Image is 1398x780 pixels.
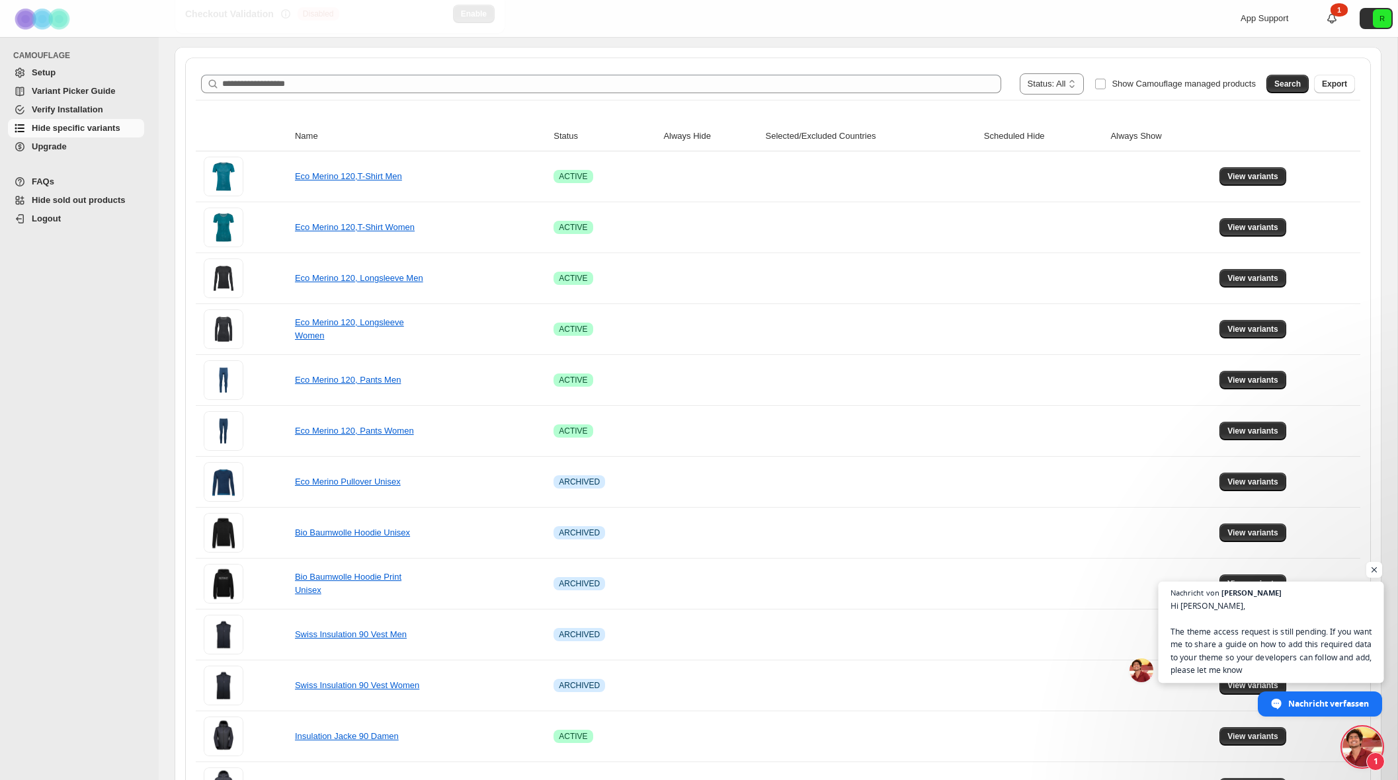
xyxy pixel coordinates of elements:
span: ARCHIVED [559,477,600,487]
img: Eco Merino 120, Longsleeve Men [204,258,243,298]
span: ACTIVE [559,222,587,233]
a: 1 [1325,12,1338,25]
span: Variant Picker Guide [32,86,115,96]
div: Chat öffnen [1342,727,1382,767]
a: Eco Merino 120,T-Shirt Men [295,171,402,181]
span: ACTIVE [559,731,587,742]
span: Hide specific variants [32,123,120,133]
img: Bio Baumwolle Hoodie Unisex [204,513,243,553]
img: Eco Merino Pullover Unisex [204,462,243,502]
span: Upgrade [32,141,67,151]
span: App Support [1241,13,1288,23]
span: View variants [1227,477,1278,487]
button: View variants [1219,371,1286,389]
a: FAQs [8,173,144,191]
span: CAMOUFLAGE [13,50,149,61]
a: Eco Merino 120, Pants Women [295,426,414,436]
button: View variants [1219,320,1286,338]
span: Setup [32,67,56,77]
th: Status [550,122,659,151]
th: Name [291,122,550,151]
a: Hide specific variants [8,119,144,137]
a: Verify Installation [8,100,144,119]
img: Swiss Insulation 90 Vest Women [204,666,243,705]
a: Eco Merino 120, Pants Men [295,375,401,385]
a: Variant Picker Guide [8,82,144,100]
button: Avatar with initials R [1360,8,1393,29]
img: Eco Merino 120, Pants Men [204,360,243,400]
button: View variants [1219,167,1286,186]
span: View variants [1227,222,1278,233]
span: View variants [1227,731,1278,742]
a: Swiss Insulation 90 Vest Men [295,629,407,639]
span: FAQs [32,176,54,186]
img: Insulation Jacke 90 Damen [204,717,243,756]
span: ACTIVE [559,171,587,182]
button: View variants [1219,269,1286,288]
span: ARCHIVED [559,629,600,640]
span: Hi [PERSON_NAME], The theme access request is still pending. If you want me to share a guide on h... [1171,600,1372,676]
span: Nachricht verfassen [1288,692,1369,715]
span: Nachricht von [1171,589,1219,596]
div: 1 [1331,3,1348,17]
a: Swiss Insulation 90 Vest Women [295,680,419,690]
span: Search [1274,79,1301,89]
a: Logout [8,210,144,228]
a: Setup [8,63,144,82]
span: Hide sold out products [32,195,126,205]
span: Show Camouflage managed products [1112,79,1256,89]
a: Bio Baumwolle Hoodie Unisex [295,527,410,537]
span: View variants [1227,527,1278,538]
img: Swiss Insulation 90 Vest Men [204,615,243,654]
a: Eco Merino Pullover Unisex [295,477,401,487]
span: View variants [1227,578,1278,589]
span: [PERSON_NAME] [1221,589,1282,596]
a: Upgrade [8,137,144,156]
span: View variants [1227,375,1278,385]
span: Avatar with initials R [1373,9,1391,28]
span: 1 [1366,752,1385,771]
button: Search [1266,75,1309,93]
a: Insulation Jacke 90 Damen [295,731,399,741]
span: ARCHIVED [559,527,600,538]
button: View variants [1219,727,1286,746]
span: ARCHIVED [559,578,600,589]
button: View variants [1219,574,1286,593]
a: Bio Baumwolle Hoodie Print Unisex [295,572,401,595]
span: ACTIVE [559,375,587,385]
th: Selected/Excluded Countries [762,122,980,151]
a: Eco Merino 120, Longsleeve Men [295,273,423,283]
span: View variants [1227,426,1278,436]
img: Eco Merino 120, Longsleeve Women [204,309,243,349]
a: Hide sold out products [8,191,144,210]
img: Camouflage [11,1,77,37]
button: Export [1314,75,1355,93]
img: Eco Merino 120,T-Shirt Women [204,208,243,247]
th: Always Hide [659,122,761,151]
img: Eco Merino 120,T-Shirt Men [204,157,243,196]
button: View variants [1219,218,1286,237]
text: R [1379,15,1385,22]
span: Logout [32,214,61,223]
span: ACTIVE [559,324,587,334]
span: ACTIVE [559,426,587,436]
th: Scheduled Hide [980,122,1107,151]
th: Always Show [1106,122,1215,151]
a: Eco Merino 120,T-Shirt Women [295,222,415,232]
img: Eco Merino 120, Pants Women [204,411,243,451]
span: Verify Installation [32,104,103,114]
span: ACTIVE [559,273,587,284]
span: View variants [1227,171,1278,182]
span: ARCHIVED [559,680,600,691]
button: View variants [1219,422,1286,440]
button: View variants [1219,524,1286,542]
span: View variants [1227,273,1278,284]
span: Export [1322,79,1347,89]
a: Eco Merino 120, Longsleeve Women [295,317,404,340]
img: Bio Baumwolle Hoodie Print Unisex [204,564,243,604]
span: View variants [1227,324,1278,334]
button: View variants [1219,473,1286,491]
